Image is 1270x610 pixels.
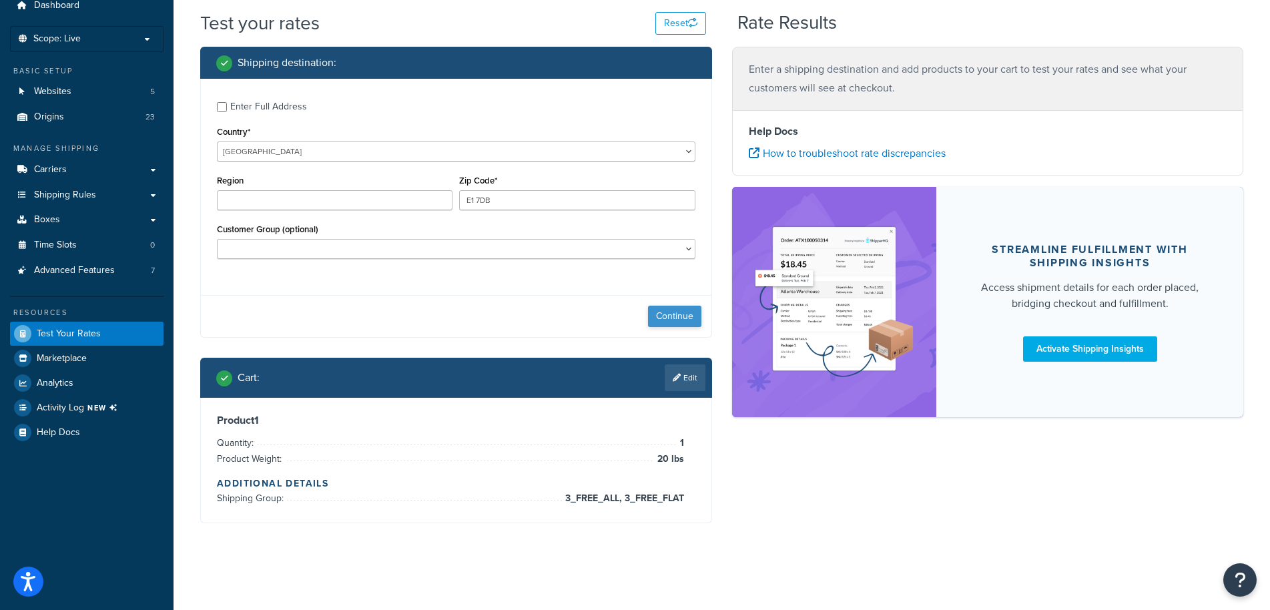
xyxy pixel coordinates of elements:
a: How to troubleshoot rate discrepancies [749,145,946,161]
div: Resources [10,307,164,318]
span: NEW [87,402,123,413]
span: Origins [34,111,64,123]
li: Websites [10,79,164,104]
label: Zip Code* [459,176,497,186]
p: Enter a shipping destination and add products to your cart to test your rates and see what your c... [749,60,1227,97]
h4: Additional Details [217,477,695,491]
h3: Product 1 [217,414,695,427]
span: 20 lbs [654,451,684,467]
h1: Test your rates [200,10,320,36]
span: 7 [151,265,155,276]
label: Country* [217,127,250,137]
span: Shipping Group: [217,491,287,505]
span: Carriers [34,164,67,176]
span: Quantity: [217,436,257,450]
a: Test Your Rates [10,322,164,346]
div: Access shipment details for each order placed, bridging checkout and fulfillment. [968,280,1211,312]
span: Activity Log [37,399,123,416]
span: Analytics [37,378,73,389]
button: Continue [648,306,701,327]
span: Test Your Rates [37,328,101,340]
div: Basic Setup [10,65,164,77]
a: Websites5 [10,79,164,104]
label: Region [217,176,244,186]
li: Origins [10,105,164,129]
li: [object Object] [10,396,164,420]
span: Boxes [34,214,60,226]
a: Activate Shipping Insights [1023,336,1157,362]
button: Reset [655,12,706,35]
a: Activity LogNEW [10,396,164,420]
span: Product Weight: [217,452,285,466]
a: Shipping Rules [10,183,164,208]
a: Time Slots0 [10,233,164,258]
img: feature-image-si-e24932ea9b9fcd0ff835db86be1ff8d589347e8876e1638d903ea230a36726be.png [752,207,917,397]
span: Marketplace [37,353,87,364]
a: Advanced Features7 [10,258,164,283]
span: Advanced Features [34,265,115,276]
div: Enter Full Address [230,97,307,116]
span: 23 [145,111,155,123]
li: Time Slots [10,233,164,258]
input: Enter Full Address [217,102,227,112]
a: Carriers [10,158,164,182]
a: Help Docs [10,420,164,444]
a: Marketplace [10,346,164,370]
a: Edit [665,364,705,391]
span: Websites [34,86,71,97]
li: Advanced Features [10,258,164,283]
h2: Shipping destination : [238,57,336,69]
span: Help Docs [37,427,80,438]
a: Origins23 [10,105,164,129]
label: Customer Group (optional) [217,224,318,234]
a: Analytics [10,371,164,395]
span: 5 [150,86,155,97]
div: Manage Shipping [10,143,164,154]
h2: Rate Results [737,13,837,33]
div: Streamline Fulfillment with Shipping Insights [968,243,1211,270]
span: 1 [677,435,684,451]
span: Scope: Live [33,33,81,45]
span: Shipping Rules [34,190,96,201]
h4: Help Docs [749,123,1227,139]
a: Boxes [10,208,164,232]
button: Open Resource Center [1223,563,1257,597]
span: 3_FREE_ALL, 3_FREE_FLAT [562,491,684,507]
span: 0 [150,240,155,251]
span: Time Slots [34,240,77,251]
h2: Cart : [238,372,260,384]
